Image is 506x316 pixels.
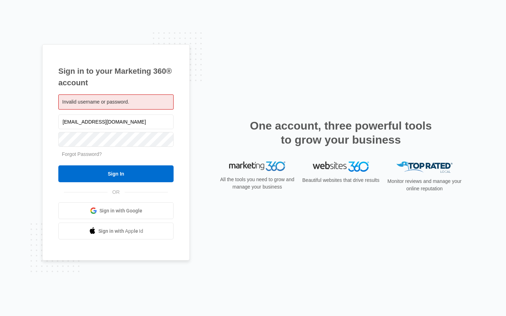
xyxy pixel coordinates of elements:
img: Websites 360 [313,162,369,172]
img: Top Rated Local [396,162,453,173]
h1: Sign in to your Marketing 360® account [58,65,174,88]
p: All the tools you need to grow and manage your business [218,176,297,191]
span: OR [108,189,125,196]
a: Sign in with Google [58,202,174,219]
a: Sign in with Apple Id [58,223,174,239]
span: Sign in with Apple Id [98,228,143,235]
h2: One account, three powerful tools to grow your business [248,119,434,147]
p: Beautiful websites that drive results [301,177,380,184]
a: Forgot Password? [62,151,102,157]
input: Sign In [58,165,174,182]
img: Marketing 360 [229,162,285,171]
span: Sign in with Google [99,207,142,215]
span: Invalid username or password. [62,99,129,105]
p: Monitor reviews and manage your online reputation [385,178,464,192]
input: Email [58,114,174,129]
